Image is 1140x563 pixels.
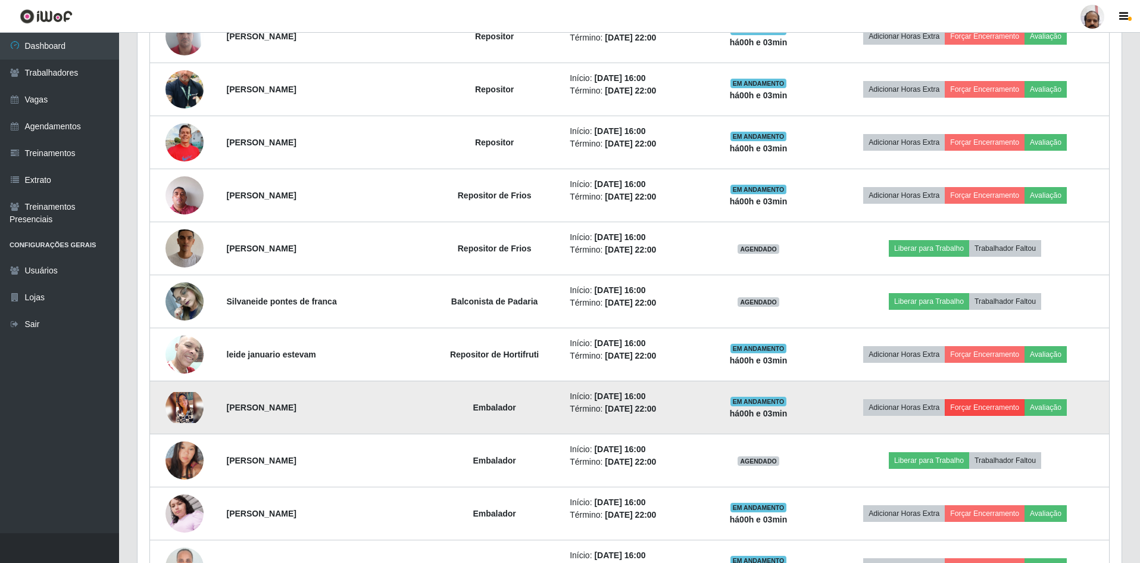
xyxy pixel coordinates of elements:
li: Término: [570,350,689,362]
button: Trabalhador Faltou [969,240,1041,257]
button: Avaliação [1025,28,1067,45]
li: Início: [570,178,689,191]
span: EM ANDAMENTO [730,132,787,141]
li: Início: [570,496,689,509]
strong: Embalador [473,456,516,465]
li: Início: [570,125,689,138]
strong: Repositor [475,85,514,94]
button: Liberar para Trabalho [889,452,969,469]
li: Término: [570,191,689,203]
img: 1659209415868.jpeg [165,170,204,220]
li: Início: [570,390,689,403]
span: AGENDADO [738,456,779,466]
time: [DATE] 22:00 [605,351,656,360]
img: 1745451442211.jpeg [165,276,204,326]
strong: Embalador [473,403,516,412]
time: [DATE] 16:00 [594,232,645,242]
button: Forçar Encerramento [945,187,1025,204]
span: AGENDADO [738,244,779,254]
time: [DATE] 22:00 [605,245,656,254]
strong: há 00 h e 03 min [730,197,788,206]
img: 1752091187070.jpeg [165,427,204,494]
span: EM ANDAMENTO [730,397,787,406]
time: [DATE] 22:00 [605,139,656,148]
strong: leide januario estevam [227,350,316,359]
button: Liberar para Trabalho [889,240,969,257]
li: Início: [570,443,689,456]
li: Início: [570,549,689,562]
li: Início: [570,337,689,350]
span: AGENDADO [738,297,779,307]
time: [DATE] 16:00 [594,391,645,401]
strong: [PERSON_NAME] [227,244,296,253]
strong: há 00 h e 03 min [730,515,788,524]
strong: Repositor de Frios [458,191,532,200]
button: Adicionar Horas Extra [863,134,945,151]
time: [DATE] 16:00 [594,285,645,295]
li: Término: [570,138,689,150]
span: EM ANDAMENTO [730,503,787,512]
strong: há 00 h e 03 min [730,38,788,47]
time: [DATE] 16:00 [594,179,645,189]
time: [DATE] 22:00 [605,33,656,42]
button: Forçar Encerramento [945,399,1025,416]
strong: [PERSON_NAME] [227,403,296,412]
span: EM ANDAMENTO [730,344,787,353]
strong: há 00 h e 03 min [730,356,788,365]
li: Início: [570,231,689,244]
button: Forçar Encerramento [945,346,1025,363]
li: Término: [570,244,689,256]
button: Forçar Encerramento [945,505,1025,522]
time: [DATE] 22:00 [605,510,656,520]
button: Trabalhador Faltou [969,293,1041,310]
strong: Repositor de Frios [458,244,532,253]
time: [DATE] 22:00 [605,298,656,307]
li: Término: [570,85,689,97]
button: Adicionar Horas Extra [863,81,945,98]
span: EM ANDAMENTO [730,185,787,194]
button: Liberar para Trabalho [889,293,969,310]
button: Avaliação [1025,134,1067,151]
strong: [PERSON_NAME] [227,456,296,465]
button: Adicionar Horas Extra [863,28,945,45]
strong: há 00 h e 03 min [730,409,788,418]
strong: Balconista de Padaria [451,297,538,306]
time: [DATE] 16:00 [594,126,645,136]
button: Trabalhador Faltou [969,452,1041,469]
strong: Repositor [475,138,514,147]
time: [DATE] 22:00 [605,404,656,413]
time: [DATE] 22:00 [605,86,656,95]
li: Término: [570,456,689,468]
li: Término: [570,403,689,415]
button: Forçar Encerramento [945,28,1025,45]
time: [DATE] 22:00 [605,457,656,466]
strong: há 00 h e 03 min [730,144,788,153]
strong: Embalador [473,509,516,518]
strong: [PERSON_NAME] [227,138,296,147]
button: Adicionar Horas Extra [863,505,945,522]
strong: há 00 h e 03 min [730,91,788,100]
button: Forçar Encerramento [945,81,1025,98]
button: Forçar Encerramento [945,134,1025,151]
li: Término: [570,297,689,309]
button: Avaliação [1025,399,1067,416]
strong: Silvaneide pontes de franca [227,297,337,306]
button: Adicionar Horas Extra [863,399,945,416]
strong: [PERSON_NAME] [227,32,296,41]
time: [DATE] 16:00 [594,550,645,560]
strong: [PERSON_NAME] [227,85,296,94]
img: 1755915941473.jpeg [165,329,204,380]
li: Término: [570,509,689,521]
button: Avaliação [1025,187,1067,204]
li: Início: [570,72,689,85]
button: Avaliação [1025,505,1067,522]
time: [DATE] 16:00 [594,497,645,507]
img: 1749214074954.jpeg [165,11,204,61]
img: 1750979435200.jpeg [165,55,204,123]
time: [DATE] 22:00 [605,192,656,201]
strong: Repositor [475,32,514,41]
strong: [PERSON_NAME] [227,191,296,200]
li: Término: [570,32,689,44]
button: Adicionar Horas Extra [863,346,945,363]
time: [DATE] 16:00 [594,444,645,454]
